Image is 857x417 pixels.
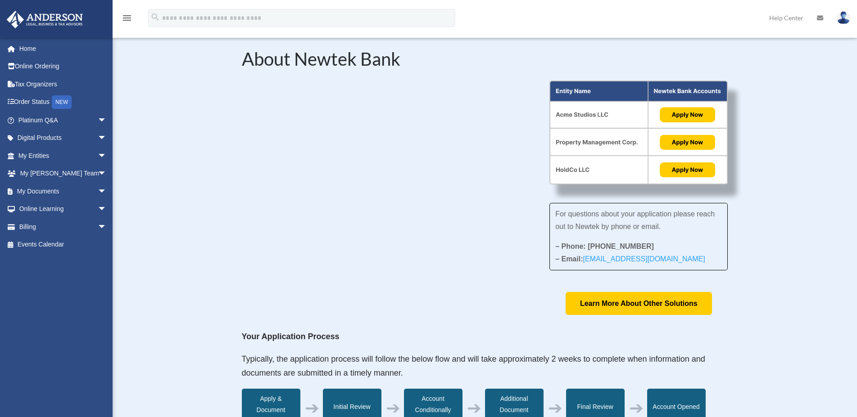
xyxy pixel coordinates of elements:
a: Online Learningarrow_drop_down [6,200,120,218]
img: Anderson Advisors Platinum Portal [4,11,86,28]
i: search [150,12,160,22]
a: Online Ordering [6,58,120,76]
div: ➔ [629,403,644,414]
iframe: NewtekOne and Newtek Bank's Partnership with Anderson Advisors [242,81,523,238]
span: arrow_drop_down [98,218,116,236]
span: Typically, the application process will follow the below flow and will take approximately 2 weeks... [242,354,705,378]
strong: – Email: [555,255,705,263]
div: NEW [52,95,72,109]
a: Learn More About Other Solutions [566,292,712,315]
a: Platinum Q&Aarrow_drop_down [6,111,120,129]
h2: About Newtek Bank [242,50,728,72]
strong: Your Application Process [242,332,340,341]
span: arrow_drop_down [98,200,116,219]
a: [EMAIL_ADDRESS][DOMAIN_NAME] [583,255,705,267]
div: ➔ [467,403,481,414]
a: Order StatusNEW [6,93,120,112]
div: ➔ [305,403,319,414]
a: Events Calendar [6,236,120,254]
span: arrow_drop_down [98,182,116,201]
i: menu [122,13,132,23]
a: My Documentsarrow_drop_down [6,182,120,200]
a: Tax Organizers [6,75,120,93]
span: arrow_drop_down [98,129,116,148]
a: Home [6,40,120,58]
a: Billingarrow_drop_down [6,218,120,236]
img: About Partnership Graphic (3) [549,81,728,185]
span: arrow_drop_down [98,165,116,183]
a: My [PERSON_NAME] Teamarrow_drop_down [6,165,120,183]
span: arrow_drop_down [98,111,116,130]
strong: – Phone: [PHONE_NUMBER] [555,242,654,250]
a: My Entitiesarrow_drop_down [6,147,120,165]
a: Digital Productsarrow_drop_down [6,129,120,147]
span: For questions about your application please reach out to Newtek by phone or email. [555,210,715,230]
span: arrow_drop_down [98,147,116,165]
a: menu [122,16,132,23]
img: User Pic [837,11,850,24]
div: ➔ [386,403,400,414]
div: ➔ [548,403,562,414]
